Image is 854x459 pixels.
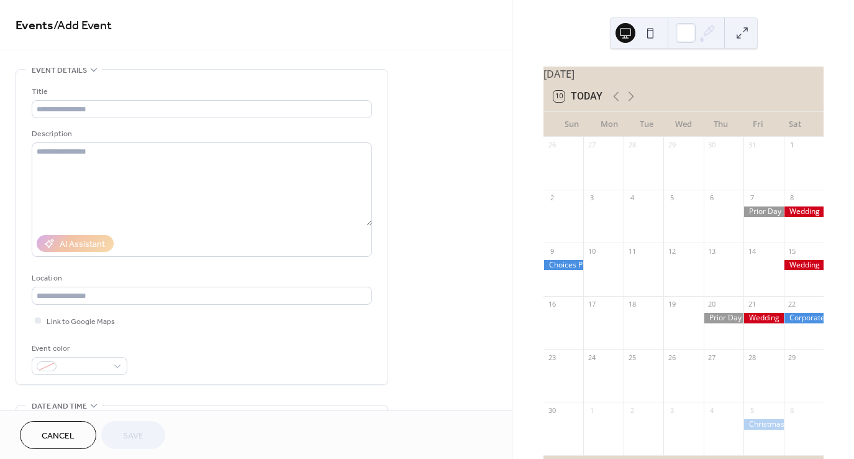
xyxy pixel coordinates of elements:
[553,112,591,137] div: Sun
[667,193,676,203] div: 5
[32,342,125,355] div: Event color
[788,353,797,362] div: 29
[627,246,637,256] div: 11
[547,141,556,150] div: 26
[784,313,824,323] div: Corporate Event
[743,206,783,217] div: Prior Day Rental
[747,246,756,256] div: 14
[776,112,814,137] div: Sat
[587,193,596,203] div: 3
[667,406,676,415] div: 3
[747,141,756,150] div: 31
[32,85,370,98] div: Title
[547,193,556,203] div: 2
[53,14,112,38] span: / Add Event
[587,300,596,309] div: 17
[628,112,665,137] div: Tue
[667,141,676,150] div: 29
[707,300,717,309] div: 20
[42,430,75,443] span: Cancel
[743,313,783,323] div: Wedding
[747,300,756,309] div: 21
[707,141,717,150] div: 30
[587,406,596,415] div: 1
[549,88,607,105] button: 10Today
[587,353,596,362] div: 24
[547,406,556,415] div: 30
[739,112,776,137] div: Fri
[627,353,637,362] div: 25
[743,419,783,430] div: Christmas Party
[591,112,628,137] div: Mon
[627,141,637,150] div: 28
[16,14,53,38] a: Events
[788,193,797,203] div: 8
[32,64,87,77] span: Event details
[747,193,756,203] div: 7
[32,400,87,413] span: Date and time
[784,260,824,271] div: Wedding
[747,406,756,415] div: 5
[707,406,717,415] div: 4
[784,206,824,217] div: Wedding
[788,406,797,415] div: 6
[32,272,370,285] div: Location
[788,300,797,309] div: 22
[665,112,702,137] div: Wed
[707,246,717,256] div: 13
[547,246,556,256] div: 9
[587,246,596,256] div: 10
[788,141,797,150] div: 1
[547,353,556,362] div: 23
[704,313,743,323] div: Prior Day Rental
[667,246,676,256] div: 12
[543,67,824,81] div: [DATE]
[547,300,556,309] div: 16
[627,300,637,309] div: 18
[587,141,596,150] div: 27
[667,300,676,309] div: 19
[20,421,96,449] button: Cancel
[707,353,717,362] div: 27
[667,353,676,362] div: 26
[32,127,370,141] div: Description
[543,260,583,271] div: Choices Pregnancy Event
[627,193,637,203] div: 4
[47,315,115,328] span: Link to Google Maps
[747,353,756,362] div: 28
[702,112,739,137] div: Thu
[788,246,797,256] div: 15
[707,193,717,203] div: 6
[627,406,637,415] div: 2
